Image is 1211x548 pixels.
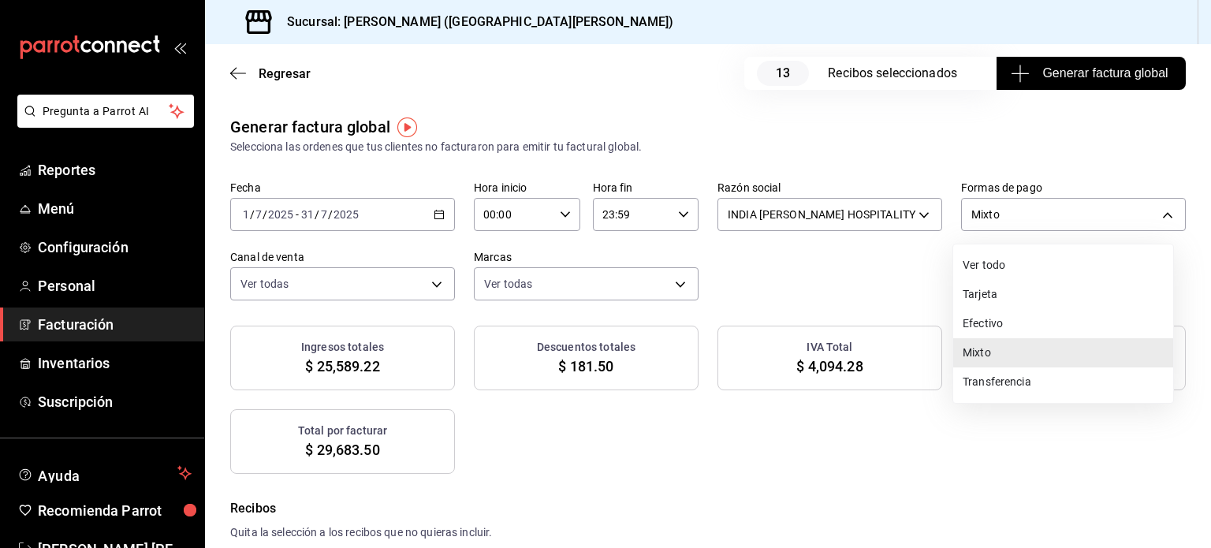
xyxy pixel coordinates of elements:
li: Tarjeta [953,280,1173,309]
li: Ver todo [953,251,1173,280]
li: Mixto [953,338,1173,367]
img: Tooltip marker [397,117,417,137]
li: Efectivo [953,309,1173,338]
li: Transferencia [953,367,1173,397]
